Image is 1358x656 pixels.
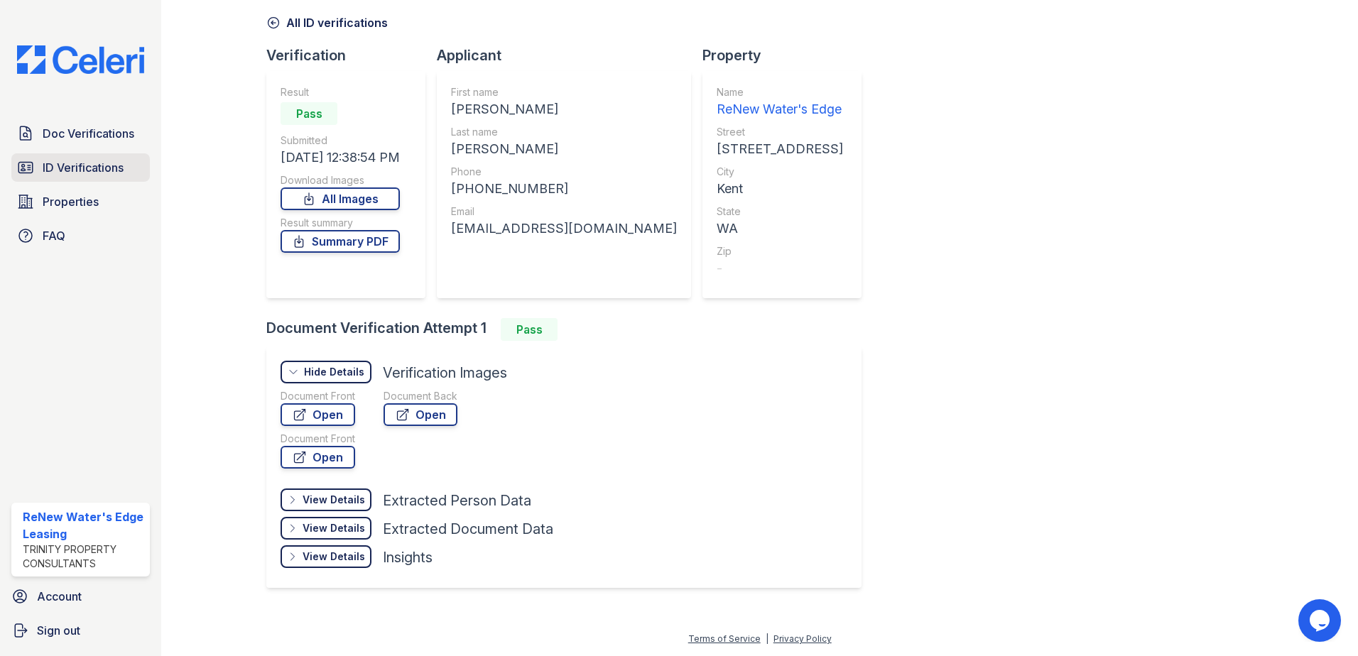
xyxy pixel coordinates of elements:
[6,582,156,611] a: Account
[281,230,400,253] a: Summary PDF
[451,99,677,119] div: [PERSON_NAME]
[383,519,553,539] div: Extracted Document Data
[281,173,400,187] div: Download Images
[766,633,768,644] div: |
[384,389,457,403] div: Document Back
[37,588,82,605] span: Account
[281,133,400,148] div: Submitted
[717,179,843,199] div: Kent
[384,403,457,426] a: Open
[266,14,388,31] a: All ID verifications
[281,216,400,230] div: Result summary
[383,363,507,383] div: Verification Images
[23,542,144,571] div: Trinity Property Consultants
[11,153,150,182] a: ID Verifications
[303,550,365,564] div: View Details
[451,219,677,239] div: [EMAIL_ADDRESS][DOMAIN_NAME]
[23,508,144,542] div: ReNew Water's Edge Leasing
[6,45,156,74] img: CE_Logo_Blue-a8612792a0a2168367f1c8372b55b34899dd931a85d93a1a3d3e32e68fde9ad4.png
[6,616,156,645] a: Sign out
[281,148,400,168] div: [DATE] 12:38:54 PM
[717,139,843,159] div: [STREET_ADDRESS]
[11,222,150,250] a: FAQ
[43,125,134,142] span: Doc Verifications
[717,125,843,139] div: Street
[451,125,677,139] div: Last name
[383,547,433,567] div: Insights
[451,204,677,219] div: Email
[773,633,832,644] a: Privacy Policy
[717,85,843,99] div: Name
[717,204,843,219] div: State
[702,45,873,65] div: Property
[501,318,558,341] div: Pass
[281,446,355,469] a: Open
[43,159,124,176] span: ID Verifications
[266,45,437,65] div: Verification
[717,258,843,278] div: -
[43,193,99,210] span: Properties
[266,318,873,341] div: Document Verification Attempt 1
[717,165,843,179] div: City
[281,85,400,99] div: Result
[717,85,843,119] a: Name ReNew Water's Edge
[451,165,677,179] div: Phone
[303,493,365,507] div: View Details
[281,403,355,426] a: Open
[37,622,80,639] span: Sign out
[437,45,702,65] div: Applicant
[451,85,677,99] div: First name
[303,521,365,535] div: View Details
[451,179,677,199] div: [PHONE_NUMBER]
[1298,599,1344,642] iframe: chat widget
[281,187,400,210] a: All Images
[717,244,843,258] div: Zip
[11,187,150,216] a: Properties
[43,227,65,244] span: FAQ
[717,99,843,119] div: ReNew Water's Edge
[11,119,150,148] a: Doc Verifications
[717,219,843,239] div: WA
[281,102,337,125] div: Pass
[304,365,364,379] div: Hide Details
[383,491,531,510] div: Extracted Person Data
[688,633,761,644] a: Terms of Service
[281,432,355,446] div: Document Front
[281,389,355,403] div: Document Front
[451,139,677,159] div: [PERSON_NAME]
